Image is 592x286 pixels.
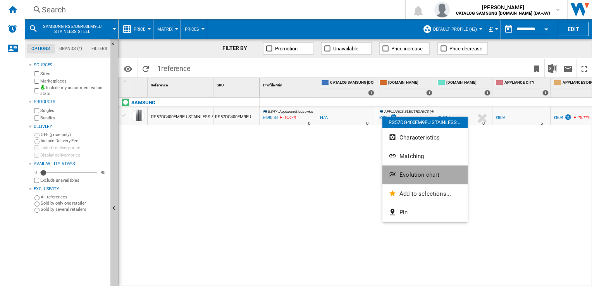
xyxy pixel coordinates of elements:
[399,153,424,160] span: Matching
[382,117,468,128] div: RS57DG400EM9EU STAINLESS ...
[399,209,408,216] span: Pin
[382,184,468,203] button: Add to selections...
[382,128,468,147] button: Characteristics
[382,165,468,184] button: Evolution chart
[382,203,468,222] button: Pin...
[382,147,468,165] button: Matching
[399,134,440,141] span: Characteristics
[399,171,439,178] span: Evolution chart
[399,190,451,197] span: Add to selections...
